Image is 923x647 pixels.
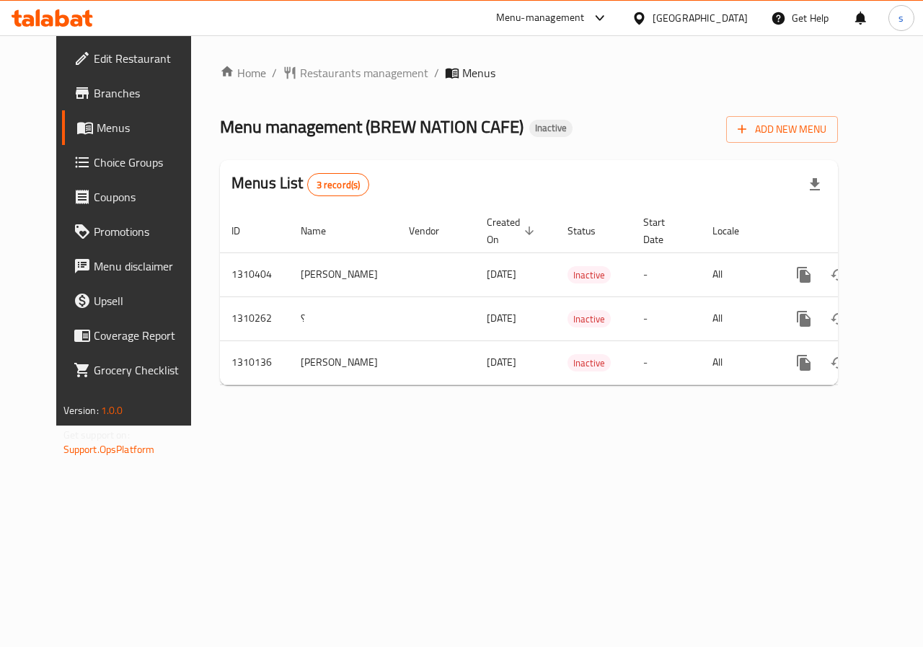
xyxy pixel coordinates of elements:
a: Menu disclaimer [62,249,211,283]
span: s [898,10,904,26]
span: Get support on: [63,426,130,444]
span: Inactive [568,311,611,327]
span: Branches [94,84,199,102]
td: - [632,252,701,296]
td: 1310404 [220,252,289,296]
span: Inactive [568,355,611,371]
span: [DATE] [487,265,516,283]
div: Menu-management [496,9,585,27]
div: Inactive [568,354,611,371]
span: Promotions [94,223,199,240]
li: / [272,64,277,82]
button: Change Status [821,258,856,292]
a: Support.OpsPlatform [63,440,155,459]
span: Edit Restaurant [94,50,199,67]
button: Change Status [821,302,856,336]
span: Start Date [643,214,684,248]
span: Status [568,222,614,239]
button: more [787,345,821,380]
span: [DATE] [487,353,516,371]
span: Inactive [529,122,573,134]
span: Name [301,222,345,239]
h2: Menus List [231,172,369,196]
td: All [701,340,775,384]
span: Created On [487,214,539,248]
span: Grocery Checklist [94,361,199,379]
td: 1310262 [220,296,289,340]
td: 1310136 [220,340,289,384]
span: Menus [97,119,199,136]
span: Add New Menu [738,120,826,138]
td: - [632,340,701,384]
div: Inactive [529,120,573,137]
button: more [787,302,821,336]
span: [DATE] [487,309,516,327]
td: ؟ [289,296,397,340]
span: Vendor [409,222,458,239]
td: All [701,252,775,296]
nav: breadcrumb [220,64,838,82]
span: Inactive [568,267,611,283]
span: Coupons [94,188,199,206]
span: 3 record(s) [308,178,369,192]
a: Upsell [62,283,211,318]
span: ID [231,222,259,239]
a: Coupons [62,180,211,214]
button: more [787,258,821,292]
a: Home [220,64,266,82]
a: Edit Restaurant [62,41,211,76]
span: Coverage Report [94,327,199,344]
div: [GEOGRAPHIC_DATA] [653,10,748,26]
td: [PERSON_NAME] [289,252,397,296]
a: Grocery Checklist [62,353,211,387]
span: Menu disclaimer [94,258,199,275]
div: Total records count [307,173,370,196]
a: Menus [62,110,211,145]
span: Locale [712,222,758,239]
a: Restaurants management [283,64,428,82]
span: Menus [462,64,495,82]
a: Branches [62,76,211,110]
button: Change Status [821,345,856,380]
a: Choice Groups [62,145,211,180]
div: Inactive [568,266,611,283]
a: Promotions [62,214,211,249]
td: All [701,296,775,340]
td: [PERSON_NAME] [289,340,397,384]
span: Restaurants management [300,64,428,82]
span: Choice Groups [94,154,199,171]
li: / [434,64,439,82]
button: Add New Menu [726,116,838,143]
td: - [632,296,701,340]
span: Upsell [94,292,199,309]
span: Version: [63,401,99,420]
span: Menu management ( BREW NATION CAFE ) [220,110,524,143]
span: 1.0.0 [101,401,123,420]
a: Coverage Report [62,318,211,353]
div: Export file [798,167,832,202]
div: Inactive [568,310,611,327]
